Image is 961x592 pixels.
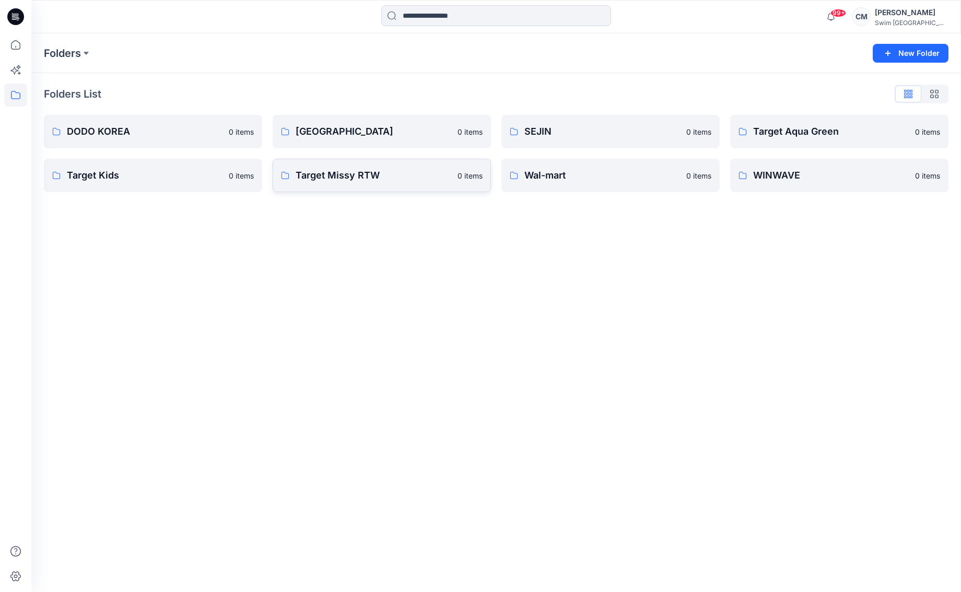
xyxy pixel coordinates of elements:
[296,168,451,183] p: Target Missy RTW
[501,159,720,192] a: Wal-mart0 items
[229,126,254,137] p: 0 items
[915,170,940,181] p: 0 items
[44,86,101,102] p: Folders List
[44,159,262,192] a: Target Kids0 items
[458,170,483,181] p: 0 items
[686,170,711,181] p: 0 items
[273,159,491,192] a: Target Missy RTW0 items
[915,126,940,137] p: 0 items
[458,126,483,137] p: 0 items
[830,9,846,17] span: 99+
[730,159,948,192] a: WINWAVE0 items
[873,44,948,63] button: New Folder
[753,168,909,183] p: WINWAVE
[730,115,948,148] a: Target Aqua Green0 items
[875,6,948,19] div: [PERSON_NAME]
[686,126,711,137] p: 0 items
[524,124,680,139] p: SEJIN
[753,124,909,139] p: Target Aqua Green
[296,124,451,139] p: [GEOGRAPHIC_DATA]
[67,124,222,139] p: DODO KOREA
[501,115,720,148] a: SEJIN0 items
[67,168,222,183] p: Target Kids
[875,19,948,27] div: Swim [GEOGRAPHIC_DATA]
[852,7,871,26] div: CM
[273,115,491,148] a: [GEOGRAPHIC_DATA]0 items
[44,46,81,61] a: Folders
[524,168,680,183] p: Wal-mart
[44,115,262,148] a: DODO KOREA0 items
[229,170,254,181] p: 0 items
